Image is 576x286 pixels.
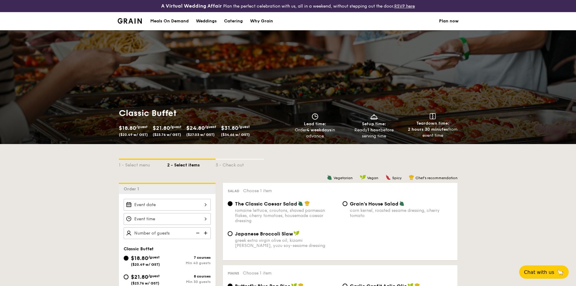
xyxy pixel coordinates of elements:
[119,133,148,137] span: ($20.49 w/ GST)
[114,2,462,10] div: Plan the perfect celebration with us, all in a weekend, without stepping out the door.
[124,274,129,279] input: $21.80/guest($23.76 w/ GST)8 coursesMin 30 guests
[224,12,243,30] div: Catering
[360,175,366,180] img: icon-vegan.f8ff3823.svg
[288,127,342,139] div: Order in advance
[153,125,170,131] span: $21.80
[170,125,181,129] span: /guest
[519,265,569,279] button: Chat with us🦙
[150,12,189,30] div: Meals On Demand
[235,201,297,207] span: The Classic Caesar Salad
[243,271,272,276] span: Choose 1 item
[202,227,211,239] img: icon-add.58712e84.svg
[124,186,142,192] span: Order 1
[221,133,250,137] span: ($34.66 w/ GST)
[205,125,216,129] span: /guest
[220,12,246,30] a: Catering
[228,271,239,275] span: Mains
[153,133,181,137] span: ($23.76 w/ GST)
[238,125,250,129] span: /guest
[409,175,414,180] img: icon-chef-hat.a58ddaea.svg
[186,133,215,137] span: ($27.03 w/ GST)
[415,176,457,180] span: Chef's recommendation
[131,281,159,285] span: ($23.76 w/ GST)
[304,201,310,206] img: icon-chef-hat.a58ddaea.svg
[362,121,386,127] span: Setup time:
[243,188,272,193] span: Choose 1 item
[147,12,192,30] a: Meals On Demand
[386,175,391,180] img: icon-spicy.37a8142b.svg
[327,175,332,180] img: icon-vegetarian.fe4039eb.svg
[196,12,217,30] div: Weddings
[408,127,448,132] strong: 2 hours 30 minutes
[350,201,399,207] span: Grain's House Salad
[228,189,239,193] span: Salad
[186,125,205,131] span: $24.80
[167,274,211,278] div: 8 courses
[392,176,402,180] span: Spicy
[394,4,415,9] a: RSVP here
[124,246,154,251] span: Classic Buffet
[343,201,347,206] input: Grain's House Saladcorn kernel, roasted sesame dressing, cherry tomato
[119,108,286,119] h1: Classic Buffet
[119,125,136,131] span: $18.80
[124,199,211,211] input: Event date
[350,208,453,218] div: corn kernel, roasted sesame dressing, cherry tomato
[369,113,379,120] img: icon-dish.430c3a2e.svg
[124,227,211,239] input: Number of guests
[307,127,331,133] strong: 4 weekdays
[367,176,378,180] span: Vegan
[193,227,202,239] img: icon-reduce.1d2dbef1.svg
[311,113,320,120] img: icon-clock.2db775ea.svg
[367,127,380,133] strong: 1 hour
[557,269,564,276] span: 🦙
[524,269,554,275] span: Chat with us
[235,208,338,223] div: romaine lettuce, croutons, shaved parmesan flakes, cherry tomatoes, housemade caesar dressing
[228,231,233,236] input: Japanese Broccoli Slawgreek extra virgin olive oil, kizami [PERSON_NAME], yuzu soy-sesame dressing
[399,201,405,206] img: icon-vegetarian.fe4039eb.svg
[304,121,326,127] span: Lead time:
[294,231,300,236] img: icon-vegan.f8ff3823.svg
[250,12,273,30] div: Why Grain
[118,18,142,24] a: Logotype
[416,121,449,126] span: Teardown time:
[235,238,338,248] div: greek extra virgin olive oil, kizami [PERSON_NAME], yuzu soy-sesame dressing
[430,113,436,119] img: icon-teardown.65201eee.svg
[167,160,216,168] div: 2 - Select items
[167,280,211,284] div: Min 30 guests
[246,12,277,30] a: Why Grain
[235,231,293,237] span: Japanese Broccoli Slaw
[216,160,264,168] div: 3 - Check out
[221,125,238,131] span: $31.80
[136,125,148,129] span: /guest
[298,201,303,206] img: icon-vegetarian.fe4039eb.svg
[167,255,211,260] div: 7 courses
[161,2,222,10] h4: A Virtual Wedding Affair
[347,127,401,139] div: Ready before serving time
[148,274,160,278] span: /guest
[167,261,211,265] div: Min 40 guests
[118,18,142,24] img: Grain
[439,12,459,30] a: Plan now
[124,256,129,261] input: $18.80/guest($20.49 w/ GST)7 coursesMin 40 guests
[131,274,148,280] span: $21.80
[334,176,353,180] span: Vegetarian
[131,262,160,267] span: ($20.49 w/ GST)
[228,201,233,206] input: The Classic Caesar Saladromaine lettuce, croutons, shaved parmesan flakes, cherry tomatoes, house...
[131,255,148,261] span: $18.80
[148,255,160,259] span: /guest
[119,160,167,168] div: 1 - Select menu
[124,213,211,225] input: Event time
[192,12,220,30] a: Weddings
[406,127,460,139] div: from event time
